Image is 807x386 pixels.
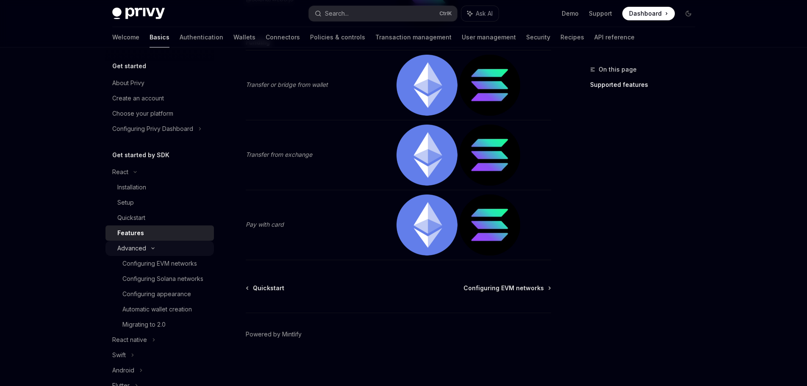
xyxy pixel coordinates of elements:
[247,284,284,292] a: Quickstart
[246,151,312,158] em: Transfer from exchange
[105,302,214,317] a: Automatic wallet creation
[682,7,695,20] button: Toggle dark mode
[112,108,173,119] div: Choose your platform
[397,125,458,186] img: ethereum.png
[439,10,452,17] span: Ctrl K
[112,61,146,71] h5: Get started
[112,365,134,375] div: Android
[594,27,635,47] a: API reference
[476,9,493,18] span: Ask AI
[122,258,197,269] div: Configuring EVM networks
[246,330,302,339] a: Powered by Mintlify
[122,319,166,330] div: Migrating to 2.0
[112,335,147,345] div: React native
[599,64,637,75] span: On this page
[233,27,255,47] a: Wallets
[105,91,214,106] a: Create an account
[462,27,516,47] a: User management
[105,317,214,332] a: Migrating to 2.0
[117,182,146,192] div: Installation
[590,78,702,92] a: Supported features
[112,27,139,47] a: Welcome
[117,197,134,208] div: Setup
[105,195,214,210] a: Setup
[105,75,214,91] a: About Privy
[105,271,214,286] a: Configuring Solana networks
[117,228,144,238] div: Features
[253,284,284,292] span: Quickstart
[105,256,214,271] a: Configuring EVM networks
[375,27,452,47] a: Transaction management
[562,9,579,18] a: Demo
[105,180,214,195] a: Installation
[122,274,203,284] div: Configuring Solana networks
[122,289,191,299] div: Configuring appearance
[266,27,300,47] a: Connectors
[105,106,214,121] a: Choose your platform
[459,194,520,255] img: solana.png
[310,27,365,47] a: Policies & controls
[246,81,328,88] em: Transfer or bridge from wallet
[105,286,214,302] a: Configuring appearance
[589,9,612,18] a: Support
[112,167,128,177] div: React
[150,27,169,47] a: Basics
[246,221,284,228] em: Pay with card
[309,6,457,21] button: Search...CtrlK
[112,78,144,88] div: About Privy
[112,350,126,360] div: Swift
[622,7,675,20] a: Dashboard
[459,55,520,116] img: solana.png
[105,210,214,225] a: Quickstart
[526,27,550,47] a: Security
[397,55,458,116] img: ethereum.png
[461,6,499,21] button: Ask AI
[397,194,458,255] img: ethereum.png
[459,125,520,186] img: solana.png
[180,27,223,47] a: Authentication
[463,284,550,292] a: Configuring EVM networks
[112,8,165,19] img: dark logo
[117,243,146,253] div: Advanced
[122,304,192,314] div: Automatic wallet creation
[112,150,169,160] h5: Get started by SDK
[325,8,349,19] div: Search...
[112,124,193,134] div: Configuring Privy Dashboard
[629,9,662,18] span: Dashboard
[105,225,214,241] a: Features
[463,284,544,292] span: Configuring EVM networks
[560,27,584,47] a: Recipes
[112,93,164,103] div: Create an account
[117,213,145,223] div: Quickstart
